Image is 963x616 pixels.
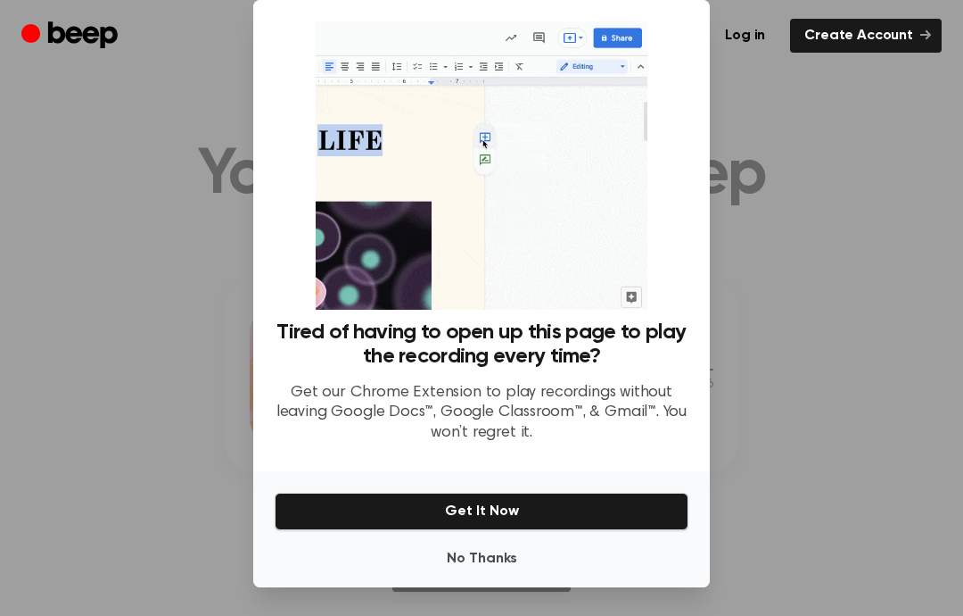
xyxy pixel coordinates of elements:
[275,320,688,369] h3: Tired of having to open up this page to play the recording every time?
[275,383,688,444] p: Get our Chrome Extension to play recordings without leaving Google Docs™, Google Classroom™, & Gm...
[790,19,942,53] a: Create Account
[275,493,688,530] button: Get It Now
[711,19,779,53] a: Log in
[275,541,688,577] button: No Thanks
[21,19,122,54] a: Beep
[316,21,646,310] img: Beep extension in action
